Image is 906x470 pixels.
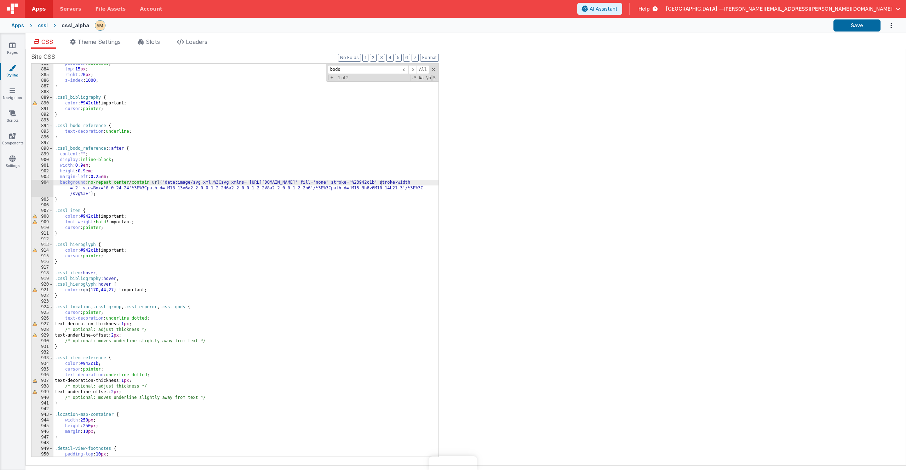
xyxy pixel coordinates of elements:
div: 933 [31,355,53,361]
div: 937 [31,378,53,384]
div: 941 [31,401,53,406]
div: 885 [31,72,53,78]
span: Search In Selection [432,75,436,81]
div: 919 [31,276,53,282]
div: 912 [31,236,53,242]
div: 922 [31,293,53,299]
div: 909 [31,219,53,225]
div: Apps [11,22,24,29]
div: 939 [31,389,53,395]
div: 891 [31,106,53,112]
span: Help [638,5,650,12]
div: 893 [31,117,53,123]
div: 926 [31,316,53,321]
button: Options [881,18,895,33]
div: 942 [31,406,53,412]
span: File Assets [96,5,126,12]
span: AI Assistant [590,5,618,12]
div: 924 [31,304,53,310]
div: 887 [31,84,53,89]
div: cssl [38,22,48,29]
div: 883 [31,61,53,67]
div: 930 [31,338,53,344]
div: 895 [31,129,53,134]
span: Alt-Enter [417,65,429,74]
div: 946 [31,429,53,435]
div: 913 [31,242,53,248]
div: 947 [31,435,53,440]
span: Servers [60,5,81,12]
div: 886 [31,78,53,84]
span: Loaders [186,38,207,45]
div: 945 [31,423,53,429]
div: 949 [31,446,53,452]
button: 1 [362,54,368,62]
div: 931 [31,344,53,350]
div: 888 [31,89,53,95]
span: RegExp Search [411,75,417,81]
div: 898 [31,146,53,151]
div: 894 [31,123,53,129]
span: CSS [41,38,53,45]
div: 892 [31,112,53,117]
div: 902 [31,168,53,174]
div: 923 [31,299,53,304]
div: 908 [31,214,53,219]
button: 5 [395,54,402,62]
span: Theme Settings [78,38,121,45]
div: 944 [31,418,53,423]
span: [GEOGRAPHIC_DATA] — [666,5,724,12]
div: 928 [31,327,53,333]
button: 6 [403,54,410,62]
span: Slots [146,38,160,45]
span: 1 of 2 [335,75,351,80]
div: 897 [31,140,53,146]
span: Site CSS [31,52,55,61]
div: 915 [31,253,53,259]
div: 906 [31,202,53,208]
div: 932 [31,350,53,355]
button: Format [420,54,439,62]
div: 921 [31,287,53,293]
span: [PERSON_NAME][EMAIL_ADDRESS][PERSON_NAME][DOMAIN_NAME] [724,5,893,12]
button: 2 [370,54,377,62]
img: e9616e60dfe10b317d64a5e98ec8e357 [95,21,105,30]
button: Save [833,19,881,31]
input: Search for [328,65,400,74]
div: 925 [31,310,53,316]
div: 884 [31,67,53,72]
div: 911 [31,231,53,236]
div: 948 [31,440,53,446]
div: 934 [31,361,53,367]
div: 904 [31,180,53,197]
div: 920 [31,282,53,287]
div: 929 [31,333,53,338]
div: 917 [31,265,53,270]
div: 936 [31,372,53,378]
span: Whole Word Search [425,75,431,81]
div: 943 [31,412,53,418]
div: cssl_alpha [62,22,89,29]
div: 899 [31,151,53,157]
button: AI Assistant [577,3,622,15]
div: 916 [31,259,53,265]
div: 914 [31,248,53,253]
div: 890 [31,101,53,106]
span: Toggel Replace mode [328,75,335,80]
div: 940 [31,395,53,401]
div: 905 [31,197,53,202]
div: 935 [31,367,53,372]
div: 950 [31,452,53,457]
button: 4 [386,54,394,62]
div: 900 [31,157,53,163]
button: 7 [412,54,419,62]
button: 3 [378,54,385,62]
div: 889 [31,95,53,101]
div: 927 [31,321,53,327]
div: 938 [31,384,53,389]
div: 918 [31,270,53,276]
button: [GEOGRAPHIC_DATA] — [PERSON_NAME][EMAIL_ADDRESS][PERSON_NAME][DOMAIN_NAME] [666,5,900,12]
button: No Folds [338,54,361,62]
div: 910 [31,225,53,231]
div: 907 [31,208,53,214]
